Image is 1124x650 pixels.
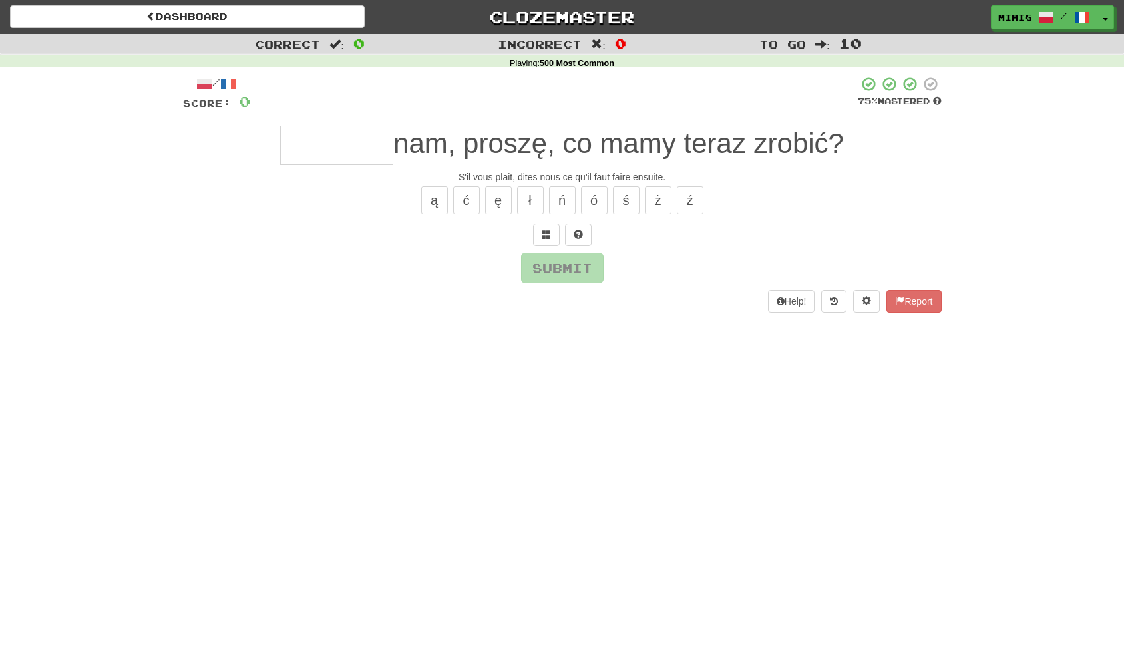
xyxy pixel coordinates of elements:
button: ń [549,186,576,214]
a: Dashboard [10,5,365,28]
button: Help! [768,290,815,313]
a: Clozemaster [385,5,739,29]
button: ł [517,186,544,214]
span: 10 [839,35,862,51]
span: Correct [255,37,320,51]
strong: 500 Most Common [540,59,614,68]
span: Incorrect [498,37,582,51]
button: Submit [521,253,604,283]
span: nam, proszę, co mamy teraz zrobić? [393,128,844,159]
button: ó [581,186,608,214]
button: Single letter hint - you only get 1 per sentence and score half the points! alt+h [565,224,592,246]
span: : [591,39,606,50]
button: Switch sentence to multiple choice alt+p [533,224,560,246]
span: To go [759,37,806,51]
button: ć [453,186,480,214]
button: Report [886,290,941,313]
button: ź [677,186,703,214]
span: MimiG [998,11,1031,23]
button: ę [485,186,512,214]
span: Score: [183,98,231,109]
span: / [1061,11,1067,20]
div: Mastered [858,96,942,108]
span: 75 % [858,96,878,106]
div: S'il vous plait, dites nous ce qu'il faut faire ensuite. [183,170,942,184]
span: : [815,39,830,50]
a: MimiG / [991,5,1097,29]
button: Round history (alt+y) [821,290,846,313]
div: / [183,76,250,92]
span: 0 [353,35,365,51]
button: ą [421,186,448,214]
span: 0 [615,35,626,51]
span: 0 [239,93,250,110]
span: : [329,39,344,50]
button: ś [613,186,640,214]
button: ż [645,186,671,214]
